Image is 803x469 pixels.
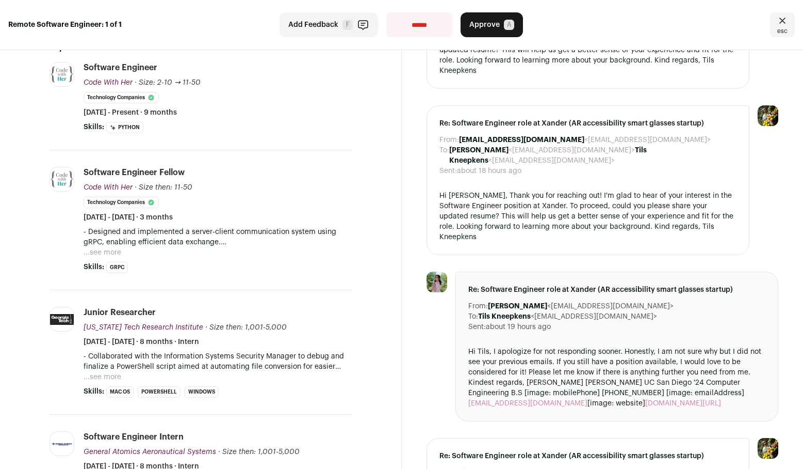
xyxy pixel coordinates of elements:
div: Software Engineer Fellow [84,167,185,178]
li: gRPC [106,262,128,273]
a: [EMAIL_ADDRESS][DOMAIN_NAME] [468,400,587,407]
img: 6689865-medium_jpg [758,105,778,126]
div: Hi [PERSON_NAME], Thank you for reaching out! I'm glad to hear of your interest in the Software E... [439,24,737,76]
b: [PERSON_NAME] [449,147,509,154]
dd: <[EMAIL_ADDRESS][DOMAIN_NAME]> [459,135,711,145]
img: debf71d9ea862f5671ad38be3e0f915d7906fa62c2bf6e87325c1ebf59f0ec02 [50,62,74,86]
div: Software Engineer Intern [84,431,184,443]
b: [PERSON_NAME] [488,303,547,310]
dd: <[EMAIL_ADDRESS][DOMAIN_NAME]> <[EMAIL_ADDRESS][DOMAIN_NAME]> [449,145,737,166]
span: · Size then: 1,001-5,000 [205,324,287,331]
div: Software Engineer [84,62,157,73]
dd: about 19 hours ago [486,322,551,332]
span: · Size then: 11-50 [135,184,192,191]
img: 9e35eed2813ae8571d387a1f03231922dd3aefbc649af5a84c95431972441bc8.jpg [427,272,447,292]
img: 6689865-medium_jpg [758,438,778,459]
b: Tils Kneepkens [478,313,531,320]
span: Code With Her [84,79,133,86]
span: Approve [469,20,500,30]
span: [DATE] - [DATE] · 3 months [84,212,173,223]
span: F [342,20,353,30]
span: [US_STATE] Tech Research Institute [84,324,203,331]
span: Skills: [84,122,104,132]
dt: From: [468,301,488,311]
b: [EMAIL_ADDRESS][DOMAIN_NAME] [459,136,584,144]
dd: about 18 hours ago [457,166,521,176]
img: debf71d9ea862f5671ad38be3e0f915d7906fa62c2bf6e87325c1ebf59f0ec02 [50,167,74,191]
button: Approve A [461,12,523,37]
span: Skills: [84,386,104,397]
p: - Designed and implemented a server-client communication system using gRPC, enabling efficient da... [84,227,352,247]
li: PowerShell [138,386,181,398]
span: Skills: [84,262,104,272]
li: Python [106,122,143,133]
span: Code With Her [84,184,133,191]
dd: <[EMAIL_ADDRESS][DOMAIN_NAME]> [488,301,674,311]
span: · Size: 2-10 → 11-50 [135,79,201,86]
dt: From: [439,135,459,145]
span: Add Feedback [288,20,338,30]
button: ...see more [84,247,121,258]
p: - Collaborated with the Information Systems Security Manager to debug and finalize a PowerShell s... [84,351,352,372]
div: Hi [PERSON_NAME], Thank you for reaching out! I'm glad to hear of your interest in the Software E... [439,191,737,242]
dt: To: [468,311,478,322]
img: 0a49444c0572b157b9a5cf098ed2ac2d0126c35499bb0d6f289509705dc8b8df.jpg [50,442,74,446]
dt: Sent: [439,166,457,176]
a: [DOMAIN_NAME][URL] [645,400,721,407]
a: Close [770,12,795,37]
dd: <[EMAIL_ADDRESS][DOMAIN_NAME]> [478,311,657,322]
button: Add Feedback F [280,12,378,37]
strong: Remote Software Engineer: 1 of 1 [8,20,122,30]
span: A [504,20,514,30]
div: Junior Researcher [84,307,156,318]
span: [DATE] - Present · 9 months [84,107,177,118]
span: Re: Software Engineer role at Xander (AR accessibility smart glasses startup) [468,285,766,295]
span: General Atomics Aeronautical Systems [84,448,216,456]
img: 5ea8e2af2f54cee34a71dcb84cbeb00769922e6e81807022b602cdc57c79b4e0 [50,314,74,324]
li: Mac OS [106,386,134,398]
dt: To: [439,145,449,166]
button: ...see more [84,372,121,382]
div: Hi Tils, I apologize for not responding sooner. Honestly, I am not sure why but I did not see you... [468,347,766,409]
li: Technology Companies [84,197,159,208]
dt: Sent: [468,322,486,332]
span: Re: Software Engineer role at Xander (AR accessibility smart glasses startup) [439,451,737,461]
li: Technology Companies [84,92,159,103]
span: [DATE] - [DATE] · 8 months · Intern [84,337,199,347]
span: Re: Software Engineer role at Xander (AR accessibility smart glasses startup) [439,118,737,129]
span: esc [777,27,788,35]
span: · Size then: 1,001-5,000 [218,448,300,456]
li: Windows [185,386,219,398]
